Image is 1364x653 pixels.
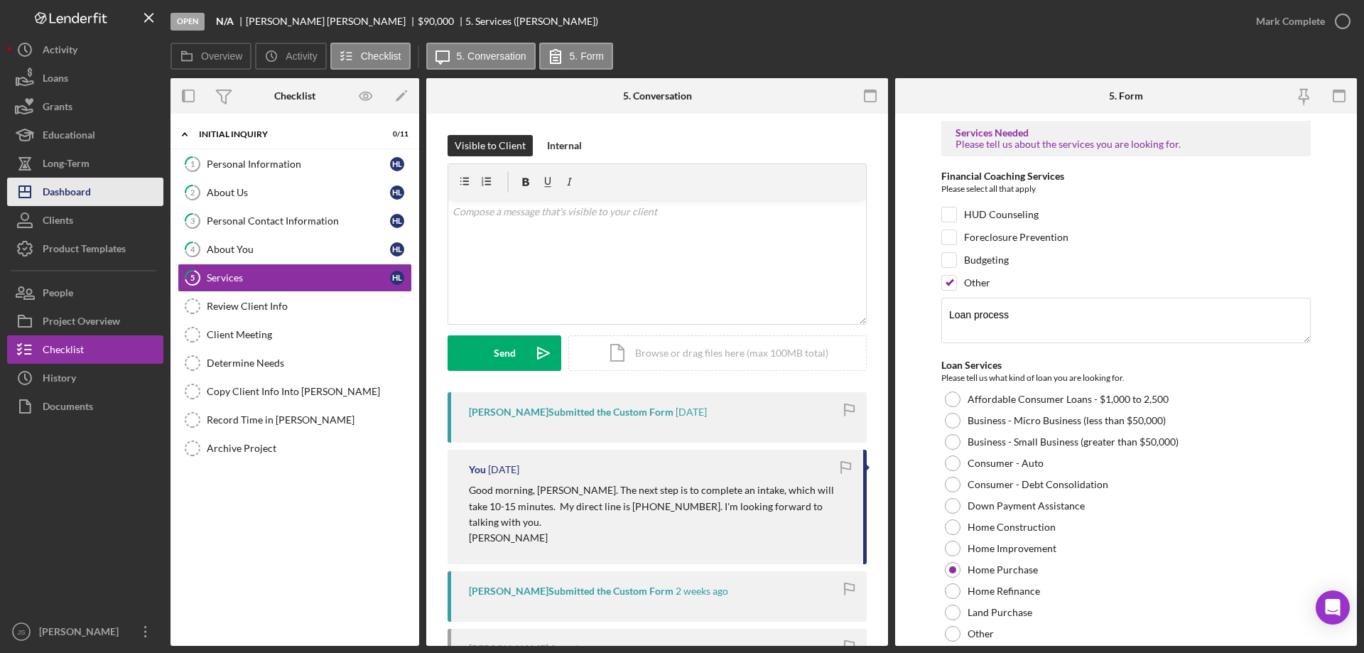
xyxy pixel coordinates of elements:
[178,320,412,349] a: Client Meeting
[170,13,205,31] div: Open
[964,230,1068,244] label: Foreclosure Prevention
[207,272,390,284] div: Services
[448,335,561,371] button: Send
[941,371,1311,385] div: Please tell us what kind of loan you are looking for.
[207,329,411,340] div: Client Meeting
[570,50,604,62] label: 5. Form
[43,178,91,210] div: Dashboard
[964,207,1039,222] label: HUD Counseling
[330,43,411,70] button: Checklist
[539,43,613,70] button: 5. Form
[178,264,412,292] a: 5ServicesHL
[7,92,163,121] button: Grants
[207,187,390,198] div: About Us
[207,357,411,369] div: Determine Needs
[43,64,68,96] div: Loans
[956,127,1297,139] div: Services Needed
[469,482,849,530] p: Good morning, [PERSON_NAME]. The next step is to complete an intake, which will take 10-15 minute...
[178,235,412,264] a: 4About YouHL
[426,43,536,70] button: 5. Conversation
[178,292,412,320] a: Review Client Info
[941,171,1311,182] div: Financial Coaching Services
[390,214,404,228] div: H L
[43,279,73,311] div: People
[207,244,390,255] div: About You
[43,92,72,124] div: Grants
[623,90,692,102] div: 5. Conversation
[43,121,95,153] div: Educational
[383,130,408,139] div: 0 / 11
[1256,7,1325,36] div: Mark Complete
[190,273,195,282] tspan: 5
[7,392,163,421] button: Documents
[1242,7,1357,36] button: Mark Complete
[207,414,411,426] div: Record Time in [PERSON_NAME]
[968,394,1169,405] label: Affordable Consumer Loans - $1,000 to 2,500
[956,139,1297,150] div: Please tell us about the services you are looking for.
[178,377,412,406] a: Copy Client Info Into [PERSON_NAME]
[7,617,163,646] button: JS[PERSON_NAME]
[941,298,1311,343] textarea: Loan process
[547,135,582,156] div: Internal
[286,50,317,62] label: Activity
[43,307,120,339] div: Project Overview
[457,50,526,62] label: 5. Conversation
[170,43,251,70] button: Overview
[207,443,411,454] div: Archive Project
[36,617,128,649] div: [PERSON_NAME]
[968,543,1056,554] label: Home Improvement
[178,150,412,178] a: 1Personal InformationHL
[968,607,1032,618] label: Land Purchase
[43,36,77,68] div: Activity
[178,406,412,434] a: Record Time in [PERSON_NAME]
[964,253,1009,267] label: Budgeting
[7,364,163,392] a: History
[469,530,849,546] p: [PERSON_NAME]
[43,206,73,238] div: Clients
[43,335,84,367] div: Checklist
[448,135,533,156] button: Visible to Client
[7,234,163,263] button: Product Templates
[207,386,411,397] div: Copy Client Info Into [PERSON_NAME]
[7,121,163,149] button: Educational
[7,335,163,364] button: Checklist
[968,564,1038,576] label: Home Purchase
[941,182,1311,200] div: Please select all that apply
[968,500,1085,512] label: Down Payment Assistance
[178,349,412,377] a: Determine Needs
[190,188,195,197] tspan: 2
[7,36,163,64] button: Activity
[7,64,163,92] button: Loans
[178,434,412,463] a: Archive Project
[390,242,404,257] div: H L
[43,364,76,396] div: History
[968,415,1166,426] label: Business - Micro Business (less than $50,000)
[968,436,1179,448] label: Business - Small Business (greater than $50,000)
[469,585,673,597] div: [PERSON_NAME] Submitted the Custom Form
[207,301,411,312] div: Review Client Info
[494,335,516,371] div: Send
[1109,90,1143,102] div: 5. Form
[540,135,589,156] button: Internal
[418,15,454,27] span: $90,000
[361,50,401,62] label: Checklist
[7,307,163,335] button: Project Overview
[968,458,1044,469] label: Consumer - Auto
[201,50,242,62] label: Overview
[390,271,404,285] div: H L
[390,157,404,171] div: H L
[207,158,390,170] div: Personal Information
[17,628,25,636] text: JS
[7,206,163,234] button: Clients
[676,406,707,418] time: 2025-09-18 12:30
[7,279,163,307] button: People
[941,360,1311,371] div: Loan Services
